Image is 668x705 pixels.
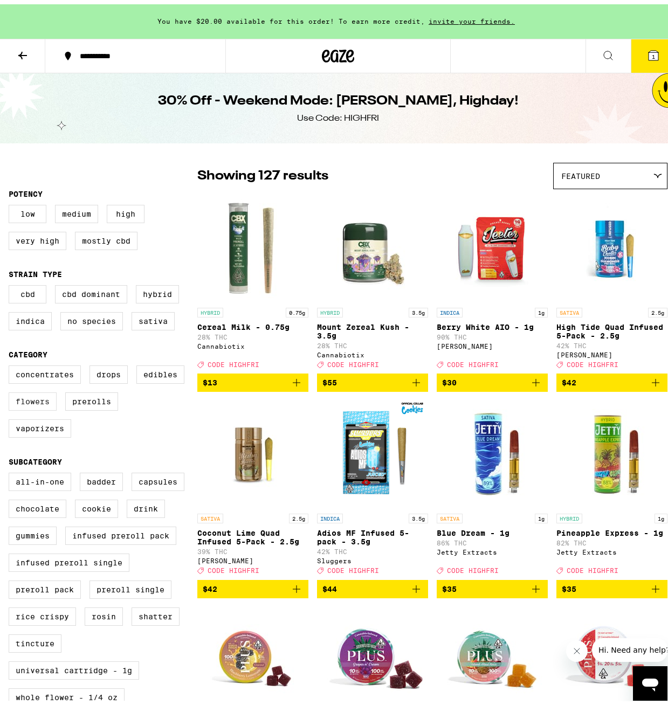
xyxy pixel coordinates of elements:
[437,319,548,327] p: Berry White AIO - 1g
[65,388,118,406] label: Prerolls
[297,108,379,120] div: Use Code: HIGHFRI
[317,347,428,354] div: Cannabiotix
[203,580,217,589] span: $42
[286,303,308,313] p: 0.75g
[75,227,137,246] label: Mostly CBD
[438,396,546,504] img: Jetty Extracts - Blue Dream - 1g
[136,361,184,379] label: Edibles
[60,308,123,326] label: No Species
[80,468,123,487] label: Badder
[9,227,66,246] label: Very High
[567,357,618,364] span: CODE HIGHFRI
[208,357,259,364] span: CODE HIGHFRI
[127,495,165,514] label: Drink
[438,190,546,298] img: Jeeter - Berry White AIO - 1g
[9,522,57,541] label: Gummies
[327,563,379,570] span: CODE HIGHFRI
[199,396,307,504] img: Jeeter - Coconut Lime Quad Infused 5-Pack - 2.5g
[562,580,576,589] span: $35
[197,190,308,369] a: Open page for Cereal Milk - 0.75g from Cannabiotix
[9,630,61,648] label: Tincture
[556,396,667,575] a: Open page for Pineapple Express - 1g from Jetty Extracts
[442,580,457,589] span: $35
[9,495,66,514] label: Chocolate
[9,549,129,568] label: Infused Preroll Single
[197,553,308,560] div: [PERSON_NAME]
[317,303,343,313] p: HYBRID
[556,576,667,594] button: Add to bag
[197,544,308,551] p: 39% THC
[437,329,548,336] p: 90% THC
[437,544,548,551] div: Jetty Extracts
[437,509,463,519] p: SATIVA
[289,509,308,519] p: 2.5g
[655,509,667,519] p: 1g
[55,201,98,219] label: Medium
[556,535,667,542] p: 82% THC
[9,388,57,406] label: Flowers
[327,357,379,364] span: CODE HIGHFRI
[317,509,343,519] p: INDICA
[9,603,76,621] label: Rice Crispy
[437,190,548,369] a: Open page for Berry White AIO - 1g from Jeeter
[9,201,46,219] label: Low
[317,524,428,542] p: Adios MF Infused 5-pack - 3.5g
[409,509,428,519] p: 3.5g
[317,544,428,551] p: 42% THC
[197,509,223,519] p: SATIVA
[9,468,71,487] label: All-In-One
[322,374,337,383] span: $55
[197,576,308,594] button: Add to bag
[319,396,426,504] img: Sluggers - Adios MF Infused 5-pack - 3.5g
[556,369,667,388] button: Add to bag
[558,396,666,504] img: Jetty Extracts - Pineapple Express - 1g
[9,453,62,462] legend: Subcategory
[322,580,337,589] span: $44
[437,535,548,542] p: 86% THC
[9,684,125,702] label: Whole Flower - 1/4 oz
[562,374,576,383] span: $42
[89,576,171,595] label: Preroll Single
[317,319,428,336] p: Mount Zereal Kush - 3.5g
[65,522,176,541] label: Infused Preroll Pack
[567,563,618,570] span: CODE HIGHFRI
[197,163,328,181] p: Showing 127 results
[9,576,81,595] label: Preroll Pack
[157,13,425,20] span: You have $20.00 available for this order! To earn more credit,
[556,347,667,354] div: [PERSON_NAME]
[317,576,428,594] button: Add to bag
[197,524,308,542] p: Coconut Lime Quad Infused 5-Pack - 2.5g
[442,374,457,383] span: $30
[9,308,52,326] label: Indica
[136,281,179,299] label: Hybrid
[55,281,127,299] label: CBD Dominant
[409,303,428,313] p: 3.5g
[9,657,139,675] label: Universal Cartridge - 1g
[6,8,78,16] span: Hi. Need any help?
[561,168,600,176] span: Featured
[9,415,71,433] label: Vaporizers
[85,603,123,621] label: Rosin
[566,636,588,658] iframe: Close message
[9,266,62,274] legend: Strain Type
[317,338,428,345] p: 28% THC
[317,369,428,388] button: Add to bag
[556,544,667,551] div: Jetty Extracts
[535,509,548,519] p: 1g
[9,281,46,299] label: CBD
[9,346,47,355] legend: Category
[132,308,175,326] label: Sativa
[437,524,548,533] p: Blue Dream - 1g
[437,338,548,345] div: [PERSON_NAME]
[558,190,666,298] img: Jeeter - High Tide Quad Infused 5-Pack - 2.5g
[89,361,128,379] label: Drops
[437,576,548,594] button: Add to bag
[447,563,499,570] span: CODE HIGHFRI
[317,190,428,369] a: Open page for Mount Zereal Kush - 3.5g from Cannabiotix
[648,303,667,313] p: 2.5g
[652,49,655,56] span: 1
[197,369,308,388] button: Add to bag
[197,329,308,336] p: 28% THC
[633,662,667,696] iframe: Button to launch messaging window
[556,338,667,345] p: 42% THC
